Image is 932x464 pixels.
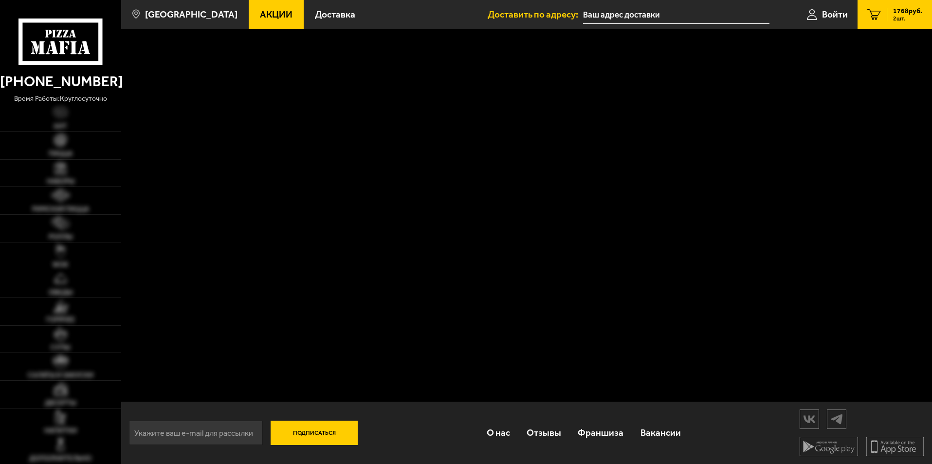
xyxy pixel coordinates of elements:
[893,8,922,15] span: 1768 руб.
[893,16,922,21] span: 2 шт.
[488,10,583,19] span: Доставить по адресу:
[478,417,518,448] a: О нас
[145,10,238,19] span: [GEOGRAPHIC_DATA]
[800,410,819,427] img: vk
[29,455,91,462] span: Дополнительно
[51,344,70,351] span: Супы
[49,150,73,157] span: Пицца
[47,178,74,185] span: Наборы
[54,123,67,130] span: Хит
[260,10,292,19] span: Акции
[518,417,569,448] a: Отзывы
[44,427,77,434] span: Напитки
[827,410,846,427] img: tg
[28,372,93,379] span: Салаты и закуски
[49,234,73,241] span: Роллы
[49,289,73,296] span: Обеды
[32,206,89,213] span: Римская пицца
[315,10,355,19] span: Доставка
[822,10,848,19] span: Войти
[53,261,69,268] span: WOK
[45,400,76,407] span: Десерты
[271,421,358,445] button: Подписаться
[129,421,263,445] input: Укажите ваш e-mail для рассылки
[569,417,632,448] a: Франшиза
[46,316,75,323] span: Горячее
[583,6,769,24] input: Ваш адрес доставки
[632,417,689,448] a: Вакансии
